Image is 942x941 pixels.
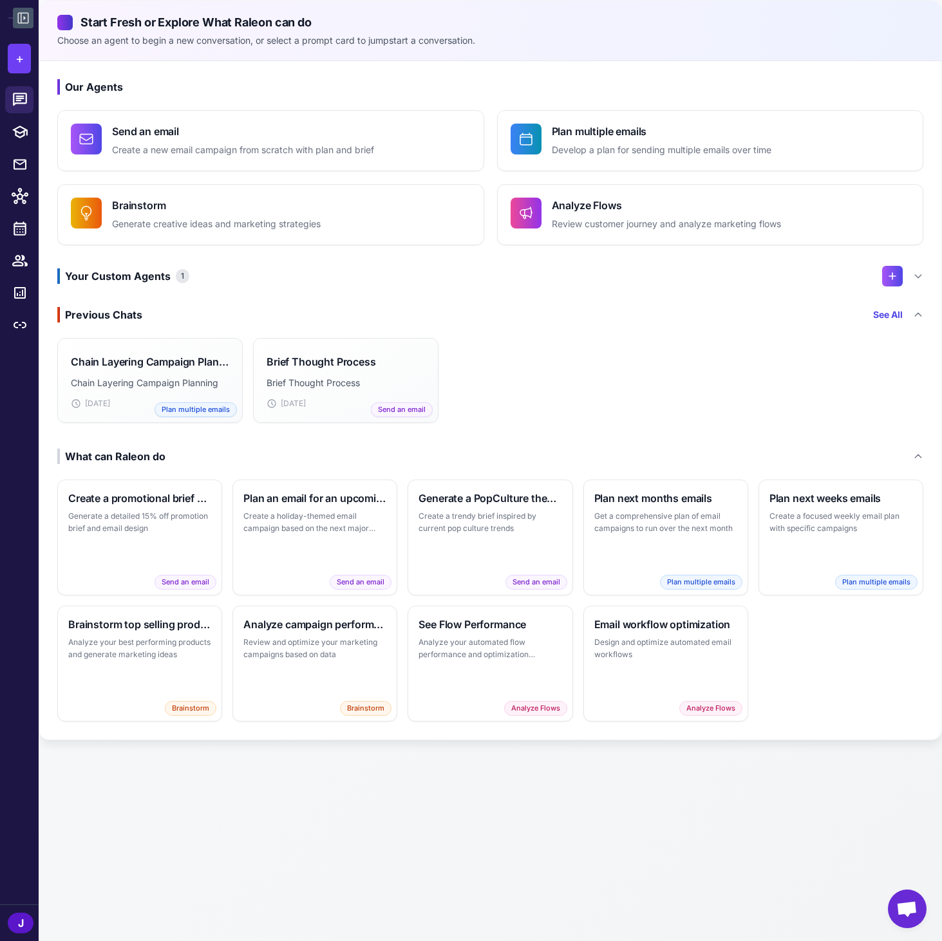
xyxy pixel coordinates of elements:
button: Plan an email for an upcoming holidayCreate a holiday-themed email campaign based on the next maj... [232,480,397,595]
h3: Your Custom Agents [57,268,189,284]
p: Generate a detailed 15% off promotion brief and email design [68,510,211,535]
p: Design and optimize automated email workflows [594,636,737,661]
span: Brainstorm [165,701,216,716]
button: Create a promotional brief and emailGenerate a detailed 15% off promotion brief and email designS... [57,480,222,595]
h3: Brainstorm top selling products [68,617,211,632]
button: BrainstormGenerate creative ideas and marketing strategies [57,184,484,245]
span: Plan multiple emails [660,575,742,590]
h4: Send an email [112,124,374,139]
h3: Create a promotional brief and email [68,490,211,506]
div: [DATE] [71,398,229,409]
button: Analyze campaign performanceReview and optimize your marketing campaigns based on dataBrainstorm [232,606,397,722]
h3: Plan next weeks emails [769,490,912,506]
div: Previous Chats [57,307,142,322]
p: Choose an agent to begin a new conversation, or select a prompt card to jumpstart a conversation. [57,33,923,48]
p: Analyze your best performing products and generate marketing ideas [68,636,211,661]
img: Raleon Logo [8,17,13,18]
h4: Brainstorm [112,198,321,213]
h4: Plan multiple emails [552,124,771,139]
button: Brainstorm top selling productsAnalyze your best performing products and generate marketing ideas... [57,606,222,722]
div: [DATE] [267,398,425,409]
span: Analyze Flows [504,701,567,716]
h3: Email workflow optimization [594,617,737,632]
h3: Brief Thought Process [267,354,376,369]
p: Chain Layering Campaign Planning [71,376,229,390]
span: + [15,49,24,68]
span: Send an email [371,402,433,417]
h3: Generate a PopCulture themed brief [419,490,561,506]
h3: Chain Layering Campaign Planning [71,354,229,369]
span: Brainstorm [340,701,391,716]
span: Send an email [155,575,216,590]
h3: Plan an email for an upcoming holiday [243,490,386,506]
button: Plan multiple emailsDevelop a plan for sending multiple emails over time [497,110,924,171]
p: Create a trendy brief inspired by current pop culture trends [419,510,561,535]
a: See All [873,308,903,322]
p: Brief Thought Process [267,376,425,390]
p: Review and optimize your marketing campaigns based on data [243,636,386,661]
span: Plan multiple emails [835,575,918,590]
h3: Analyze campaign performance [243,617,386,632]
button: Analyze FlowsReview customer journey and analyze marketing flows [497,184,924,245]
span: Send an email [505,575,567,590]
span: Analyze Flows [679,701,742,716]
button: Plan next weeks emailsCreate a focused weekly email plan with specific campaignsPlan multiple emails [758,480,923,595]
button: See Flow PerformanceAnalyze your automated flow performance and optimization opportunitiesAnalyze... [408,606,572,722]
h2: Start Fresh or Explore What Raleon can do [57,14,923,31]
div: What can Raleon do [57,449,165,464]
span: 1 [176,269,189,283]
span: Send an email [330,575,391,590]
p: Analyze your automated flow performance and optimization opportunities [419,636,561,661]
h3: Our Agents [57,79,923,95]
button: Send an emailCreate a new email campaign from scratch with plan and brief [57,110,484,171]
button: Plan next months emailsGet a comprehensive plan of email campaigns to run over the next monthPlan... [583,480,748,595]
p: Create a new email campaign from scratch with plan and brief [112,143,374,158]
p: Develop a plan for sending multiple emails over time [552,143,771,158]
div: Open chat [888,890,927,928]
h4: Analyze Flows [552,198,781,213]
button: Generate a PopCulture themed briefCreate a trendy brief inspired by current pop culture trendsSen... [408,480,572,595]
p: Get a comprehensive plan of email campaigns to run over the next month [594,510,737,535]
span: Plan multiple emails [155,402,237,417]
button: Email workflow optimizationDesign and optimize automated email workflowsAnalyze Flows [583,606,748,722]
p: Generate creative ideas and marketing strategies [112,217,321,232]
p: Create a focused weekly email plan with specific campaigns [769,510,912,535]
h3: See Flow Performance [419,617,561,632]
h3: Plan next months emails [594,490,737,506]
p: Create a holiday-themed email campaign based on the next major holiday [243,510,386,535]
p: Review customer journey and analyze marketing flows [552,217,781,232]
div: J [8,913,33,933]
button: + [8,44,31,73]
